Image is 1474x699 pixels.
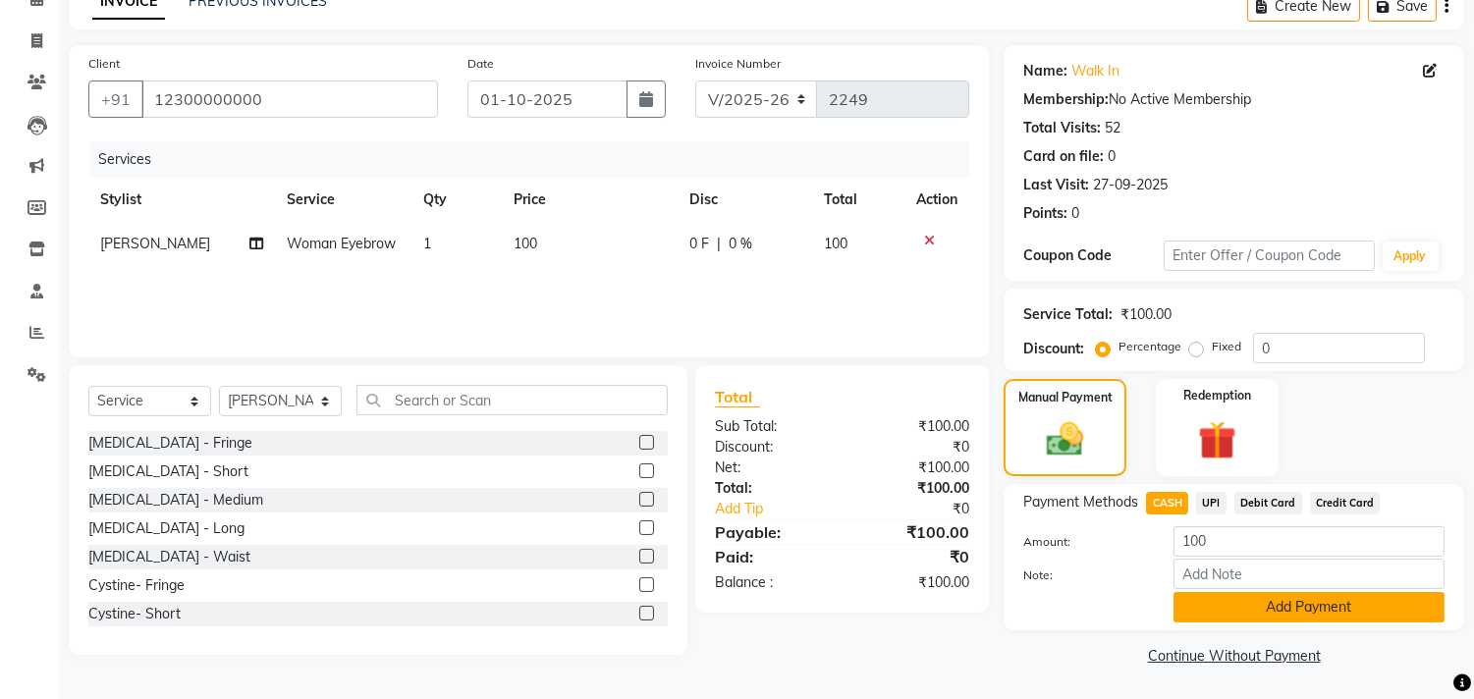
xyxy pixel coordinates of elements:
label: Amount: [1009,533,1159,551]
div: Membership: [1023,89,1109,110]
span: 100 [825,235,848,252]
div: 52 [1105,118,1120,138]
div: [MEDICAL_DATA] - Short [88,461,248,482]
span: Credit Card [1310,492,1381,514]
div: Services [90,141,984,178]
span: Total [715,387,760,407]
div: No Active Membership [1023,89,1445,110]
div: [MEDICAL_DATA] - Medium [88,490,263,511]
th: Price [502,178,678,222]
span: 0 F [689,234,709,254]
label: Redemption [1183,387,1251,404]
div: Sub Total: [700,416,843,437]
button: Add Payment [1174,592,1445,622]
span: Debit Card [1234,492,1302,514]
div: ₹100.00 [843,520,985,544]
div: Total: [700,478,843,499]
a: Walk In [1071,61,1119,81]
div: ₹0 [843,545,985,568]
img: _gift.svg [1186,416,1248,464]
button: Apply [1383,242,1439,271]
div: Card on file: [1023,146,1104,167]
th: Disc [678,178,812,222]
label: Date [467,55,494,73]
input: Amount [1174,526,1445,557]
label: Client [88,55,120,73]
div: Paid: [700,545,843,568]
div: Balance : [700,572,843,593]
div: 27-09-2025 [1093,175,1168,195]
span: Woman Eyebrow [288,235,397,252]
input: Add Note [1174,559,1445,589]
div: Payable: [700,520,843,544]
input: Search or Scan [356,385,668,415]
div: Discount: [1023,339,1084,359]
span: [PERSON_NAME] [100,235,210,252]
label: Fixed [1212,338,1241,355]
div: Service Total: [1023,304,1113,325]
div: ₹0 [843,437,985,457]
span: 0 % [729,234,752,254]
div: [MEDICAL_DATA] - Fringe [88,433,252,454]
label: Note: [1009,566,1159,584]
label: Invoice Number [695,55,781,73]
div: ₹0 [866,499,985,519]
div: Last Visit: [1023,175,1089,195]
span: | [717,234,721,254]
div: ₹100.00 [843,572,985,593]
div: ₹100.00 [843,478,985,499]
a: Continue Without Payment [1008,646,1460,667]
button: +91 [88,81,143,118]
input: Search by Name/Mobile/Email/Code [141,81,438,118]
th: Service [276,178,412,222]
a: Add Tip [700,499,866,519]
div: Discount: [700,437,843,457]
div: Name: [1023,61,1067,81]
th: Action [904,178,969,222]
div: 0 [1108,146,1116,167]
div: Points: [1023,203,1067,224]
th: Qty [411,178,502,222]
div: [MEDICAL_DATA] - Long [88,518,245,539]
th: Stylist [88,178,276,222]
th: Total [813,178,905,222]
div: [MEDICAL_DATA] - Waist [88,547,250,567]
div: ₹100.00 [843,457,985,478]
div: Net: [700,457,843,478]
div: Cystine- Short [88,604,181,624]
div: Total Visits: [1023,118,1101,138]
div: Cystine- Fringe [88,575,185,596]
label: Manual Payment [1018,389,1113,406]
input: Enter Offer / Coupon Code [1164,241,1374,271]
span: CASH [1146,492,1188,514]
div: Coupon Code [1023,245,1164,266]
div: 0 [1071,203,1079,224]
div: ₹100.00 [1120,304,1172,325]
div: ₹100.00 [843,416,985,437]
span: 1 [423,235,431,252]
label: Percentage [1119,338,1181,355]
span: Payment Methods [1023,492,1138,512]
img: _cash.svg [1035,418,1094,460]
span: 100 [514,235,537,252]
span: UPI [1196,492,1227,514]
